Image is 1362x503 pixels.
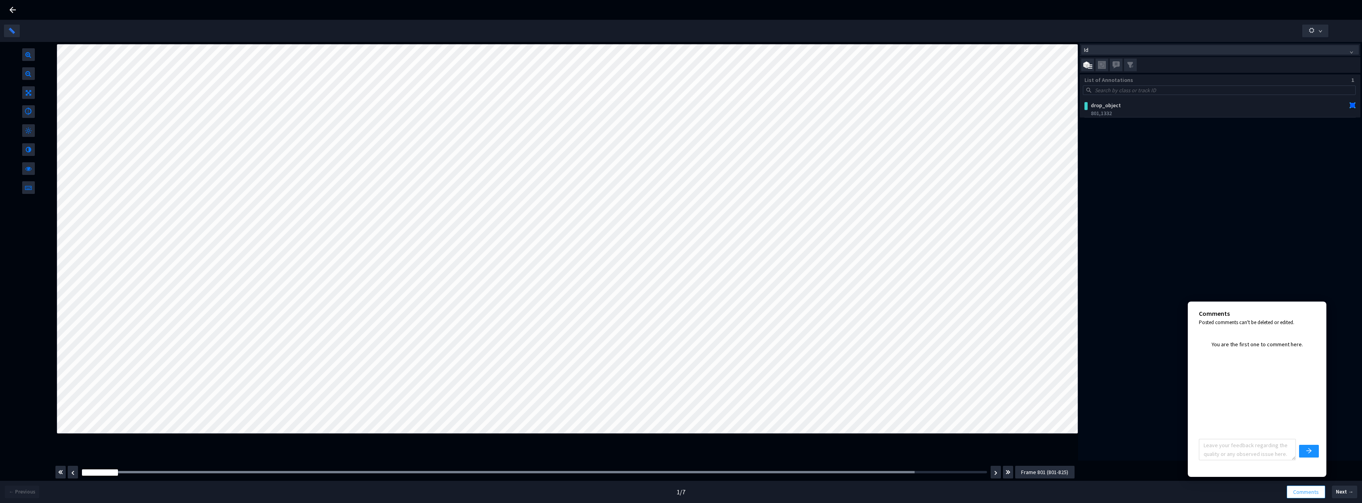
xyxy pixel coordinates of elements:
img: svg+xml;base64,PHN2ZyBhcmlhLWhpZGRlbj0idHJ1ZSIgZm9jdXNhYmxlPSJmYWxzZSIgZGF0YS1wcmVmaXg9ImZhcyIgZG... [994,471,997,475]
div: 1 / 7 [677,488,685,497]
button: Next → [1332,486,1357,498]
div: drop_object [1088,101,1302,109]
span: search [1086,87,1092,93]
img: Annotation [1349,102,1356,108]
button: Comments [1287,486,1325,498]
img: svg+xml;base64,PHN2ZyB3aWR0aD0iMjMiIGhlaWdodD0iMTkiIHZpZXdCb3g9IjAgMCAyMyAxOSIgZmlsbD0ibm9uZSIgeG... [1083,61,1092,69]
img: svg+xml;base64,PHN2ZyB4bWxucz0iaHR0cDovL3d3dy53My5vcmcvMjAwMC9zdmciIHdpZHRoPSIxNiIgaGVpZ2h0PSIxNi... [1127,62,1134,68]
span: arrow-right [1306,448,1312,454]
img: svg+xml;base64,PHN2ZyBhcmlhLWhpZGRlbj0idHJ1ZSIgZm9jdXNhYmxlPSJmYWxzZSIgZGF0YS1wcmVmaXg9ImZhcyIgZG... [1006,467,1010,477]
input: Search by class or track ID [1093,86,1352,95]
span: Id [1084,46,1356,54]
button: down [1302,25,1328,37]
span: down [1318,29,1322,33]
h4: Comments [1199,310,1315,317]
p: You are the first one to comment here. [1199,340,1315,349]
img: svg+xml;base64,PHN2ZyB3aWR0aD0iMjQiIGhlaWdodD0iMjQiIHZpZXdCb3g9IjAgMCAyNCAyNCIgZmlsbD0ibm9uZSIgeG... [1111,60,1121,70]
span: Next → [1336,488,1353,496]
span: Frame 801 (801-825) [1021,468,1068,476]
div: 801, 1332 [1091,109,1352,117]
button: Frame 801 (801-825) [1015,466,1075,478]
img: svg+xml;base64,PHN2ZyB3aWR0aD0iMjAiIGhlaWdodD0iMjEiIHZpZXdCb3g9IjAgMCAyMCAyMSIgZmlsbD0ibm9uZSIgeG... [1098,61,1106,69]
div: List of Annotations [1084,76,1133,84]
div: grid [1080,98,1360,118]
div: 1 [1351,76,1354,84]
p: Posted comments can't be deleted or edited. [1199,319,1315,326]
span: Comments [1293,488,1319,496]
